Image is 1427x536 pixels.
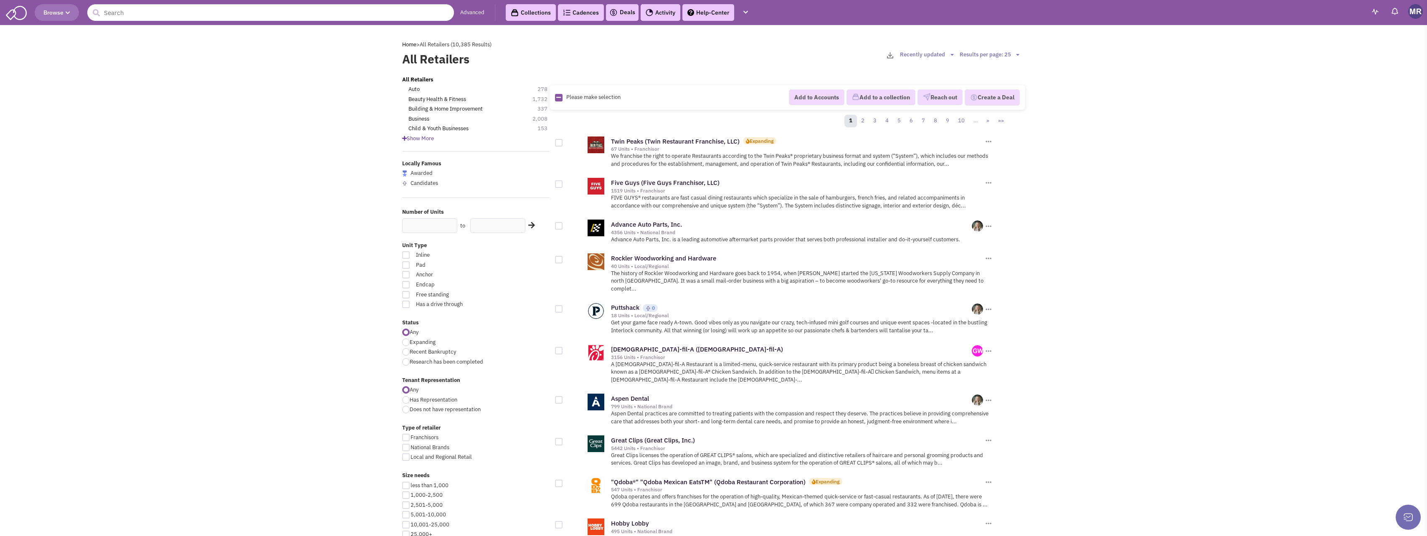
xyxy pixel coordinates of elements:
span: Research has been completed [410,358,483,365]
label: Locally Famous [402,160,550,168]
a: 10 [953,115,969,127]
span: 153 [537,125,556,133]
span: 278 [537,86,556,94]
a: Help-Center [682,4,734,21]
img: icon-deals.svg [609,8,618,18]
p: Qdoba operates and offers franchises for the operation of high-quality, Mexican-themed quick-serv... [611,493,993,508]
div: 18 Units • Local/Regional [611,312,972,319]
label: Tenant Representation [402,377,550,384]
span: Browse [43,9,70,16]
img: -bQhl7bDCEalq7cyvLcQFQ.png [972,394,983,406]
button: Add to a collection [847,89,915,105]
label: Number of Units [402,208,550,216]
img: locallyfamous-upvote.png [646,306,651,311]
a: "Qdoba®" "Qdoba Mexican EatsTM" (Qdoba Restaurant Corporation) [611,478,806,486]
a: 1 [844,115,857,127]
a: 4 [881,115,893,127]
span: Has Representation [410,396,457,403]
label: Status [402,319,550,327]
span: 2,501-5,000 [411,501,443,508]
a: 6 [905,115,918,127]
span: Has a drive through [411,301,503,308]
a: »» [994,115,1009,127]
span: Free standing [411,291,503,299]
div: 3156 Units • Franchisor [611,354,972,361]
a: Advance Auto Parts, Inc. [611,220,682,228]
a: Deals [609,8,635,18]
span: Please make selection [566,94,621,101]
span: > [416,41,420,48]
button: Create a Deal [965,89,1020,106]
input: Search [87,4,454,21]
a: 9 [941,115,954,127]
button: Browse [35,4,79,21]
span: 0 [652,305,655,311]
img: help.png [687,9,694,16]
span: Expanding [410,339,436,346]
a: Collections [506,4,556,21]
img: icon-collection-lavender.png [852,93,859,101]
p: Aspen Dental practices are committed to treating patients with the compassion and respect they de... [611,410,993,425]
label: Unit Type [402,242,550,250]
span: Anchor [411,271,503,279]
a: … [969,115,982,127]
p: A [DEMOGRAPHIC_DATA]-fil-A Restaurant is a limited-menu, quick-service restaurant with its primar... [611,361,993,384]
div: 67 Units • Franchisor [611,146,983,152]
span: Candidates [411,180,438,187]
a: Puttshack [611,303,639,311]
p: Great Clips licenses the operation of GREAT CLIPS® salons, which are specialized and distinctive ... [611,452,993,467]
span: Does not have representation [410,406,481,413]
a: All Retailers [402,76,433,84]
img: Activity.png [646,9,653,16]
img: -bQhl7bDCEalq7cyvLcQFQ.png [972,220,983,232]
div: Search Nearby [523,220,536,231]
div: 5442 Units • Franchisor [611,445,983,452]
a: 7 [917,115,930,127]
span: 337 [537,105,556,113]
label: Type of retailer [402,424,550,432]
div: 547 Units • Franchisor [611,486,983,493]
img: Cadences_logo.png [563,10,570,15]
img: locallyfamous-upvote.png [402,181,407,186]
span: Recent Bankruptcy [410,348,456,355]
span: Franchisors [411,434,438,441]
span: 2,008 [532,115,556,123]
a: 3 [869,115,881,127]
span: 10,001-25,000 [411,521,449,528]
a: » [982,115,994,127]
div: 4356 Units • National Brand [611,229,972,236]
img: icon-collection-lavender-black.svg [511,9,519,17]
span: Inline [411,251,503,259]
div: 40 Units • Local/Regional [611,263,983,270]
span: less than 1,000 [411,482,449,489]
a: [DEMOGRAPHIC_DATA]-fil-A ([DEMOGRAPHIC_DATA]-fil-A) [611,345,783,353]
img: SmartAdmin [6,4,27,20]
img: Rectangle.png [555,94,563,101]
a: Activity [641,4,680,21]
img: download-2-24.png [887,52,893,58]
img: VectorPaper_Plane.png [923,93,930,101]
span: 1,732 [532,96,556,104]
span: Local and Regional Retail [411,453,472,460]
span: Endcap [411,281,503,289]
span: National Brands [411,444,449,451]
a: Five Guys (Five Guys Franchisor, LLC) [611,179,720,187]
a: Child & Youth Businesses [408,125,469,133]
b: All Retailers [402,76,433,83]
img: EDbfuR20xUqdOdjHtgKE_Q.png [972,345,983,356]
div: Expanding [816,478,839,485]
a: Business [408,115,429,123]
a: Cadences [558,4,604,21]
span: 1,000-2,500 [411,491,443,498]
p: We franchise the right to operate Restaurants according to the Twin Peaks® proprietary business f... [611,152,993,168]
a: Auto [408,86,420,94]
span: Awarded [411,169,433,177]
a: Building & Home Improvement [408,105,483,113]
p: Advance Auto Parts, Inc. is a leading automotive aftermarket parts provider that serves both prof... [611,236,993,244]
span: Any [410,386,418,393]
img: Matt Rau [1408,4,1423,19]
label: to [460,222,465,230]
a: Aspen Dental [611,394,649,402]
div: 799 Units • National Brand [611,403,972,410]
a: 2 [857,115,869,127]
